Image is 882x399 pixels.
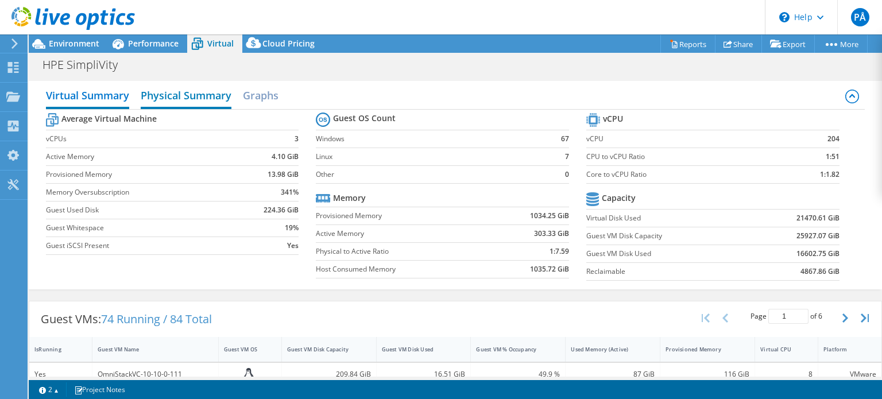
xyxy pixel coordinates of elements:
[586,212,752,224] label: Virtual Disk Used
[586,248,752,259] label: Guest VM Disk Used
[316,151,546,162] label: Linux
[565,151,569,162] b: 7
[760,368,813,381] div: 8
[779,12,790,22] svg: \n
[586,133,782,145] label: vCPU
[287,368,371,381] div: 209.84 GiB
[316,228,490,239] label: Active Memory
[818,311,822,321] span: 6
[534,228,569,239] b: 303.33 GiB
[666,368,749,381] div: 116 GiB
[285,222,299,234] b: 19%
[820,169,840,180] b: 1:1.82
[66,382,133,397] a: Project Notes
[768,309,808,324] input: jump to page
[34,346,73,353] div: IsRunning
[128,38,179,49] span: Performance
[530,210,569,222] b: 1034.25 GiB
[602,192,636,204] b: Capacity
[823,346,862,353] div: Platform
[295,133,299,145] b: 3
[571,346,641,353] div: Used Memory (Active)
[660,35,715,53] a: Reports
[287,240,299,251] b: Yes
[46,222,238,234] label: Guest Whitespace
[46,187,238,198] label: Memory Oversubscription
[382,368,466,381] div: 16.51 GiB
[761,35,815,53] a: Export
[98,346,199,353] div: Guest VM Name
[586,169,782,180] label: Core to vCPU Ratio
[262,38,315,49] span: Cloud Pricing
[530,264,569,275] b: 1035.72 GiB
[316,264,490,275] label: Host Consumed Memory
[476,368,560,381] div: 49.9 %
[796,230,840,242] b: 25927.07 GiB
[34,368,87,381] div: Yes
[49,38,99,49] span: Environment
[751,309,822,324] span: Page of
[224,346,262,353] div: Guest VM OS
[281,187,299,198] b: 341%
[586,266,752,277] label: Reclaimable
[46,240,238,251] label: Guest iSCSI Present
[46,204,238,216] label: Guest Used Disk
[61,113,157,125] b: Average Virtual Machine
[333,192,366,204] b: Memory
[571,368,655,381] div: 87 GiB
[760,346,799,353] div: Virtual CPU
[141,84,231,109] h2: Physical Summary
[316,169,546,180] label: Other
[264,204,299,216] b: 224.36 GiB
[586,151,782,162] label: CPU to vCPU Ratio
[382,346,452,353] div: Guest VM Disk Used
[823,368,876,381] div: VMware
[46,151,238,162] label: Active Memory
[46,169,238,180] label: Provisioned Memory
[29,301,223,337] div: Guest VMs:
[666,346,736,353] div: Provisioned Memory
[565,169,569,180] b: 0
[561,133,569,145] b: 67
[287,346,357,353] div: Guest VM Disk Capacity
[46,84,129,109] h2: Virtual Summary
[37,59,136,71] h1: HPE SimpliVity
[476,346,546,353] div: Guest VM % Occupancy
[715,35,762,53] a: Share
[316,133,546,145] label: Windows
[98,368,213,381] div: OmniStackVC-10-10-0-111
[814,35,868,53] a: More
[851,8,869,26] span: PÅ
[268,169,299,180] b: 13.98 GiB
[316,210,490,222] label: Provisioned Memory
[207,38,234,49] span: Virtual
[827,133,840,145] b: 204
[796,212,840,224] b: 21470.61 GiB
[101,311,212,327] span: 74 Running / 84 Total
[550,246,569,257] b: 1:7.59
[46,133,238,145] label: vCPUs
[333,113,396,124] b: Guest OS Count
[316,246,490,257] label: Physical to Active Ratio
[826,151,840,162] b: 1:51
[31,382,67,397] a: 2
[603,113,623,125] b: vCPU
[586,230,752,242] label: Guest VM Disk Capacity
[272,151,299,162] b: 4.10 GiB
[796,248,840,259] b: 16602.75 GiB
[800,266,840,277] b: 4867.86 GiB
[243,84,278,107] h2: Graphs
